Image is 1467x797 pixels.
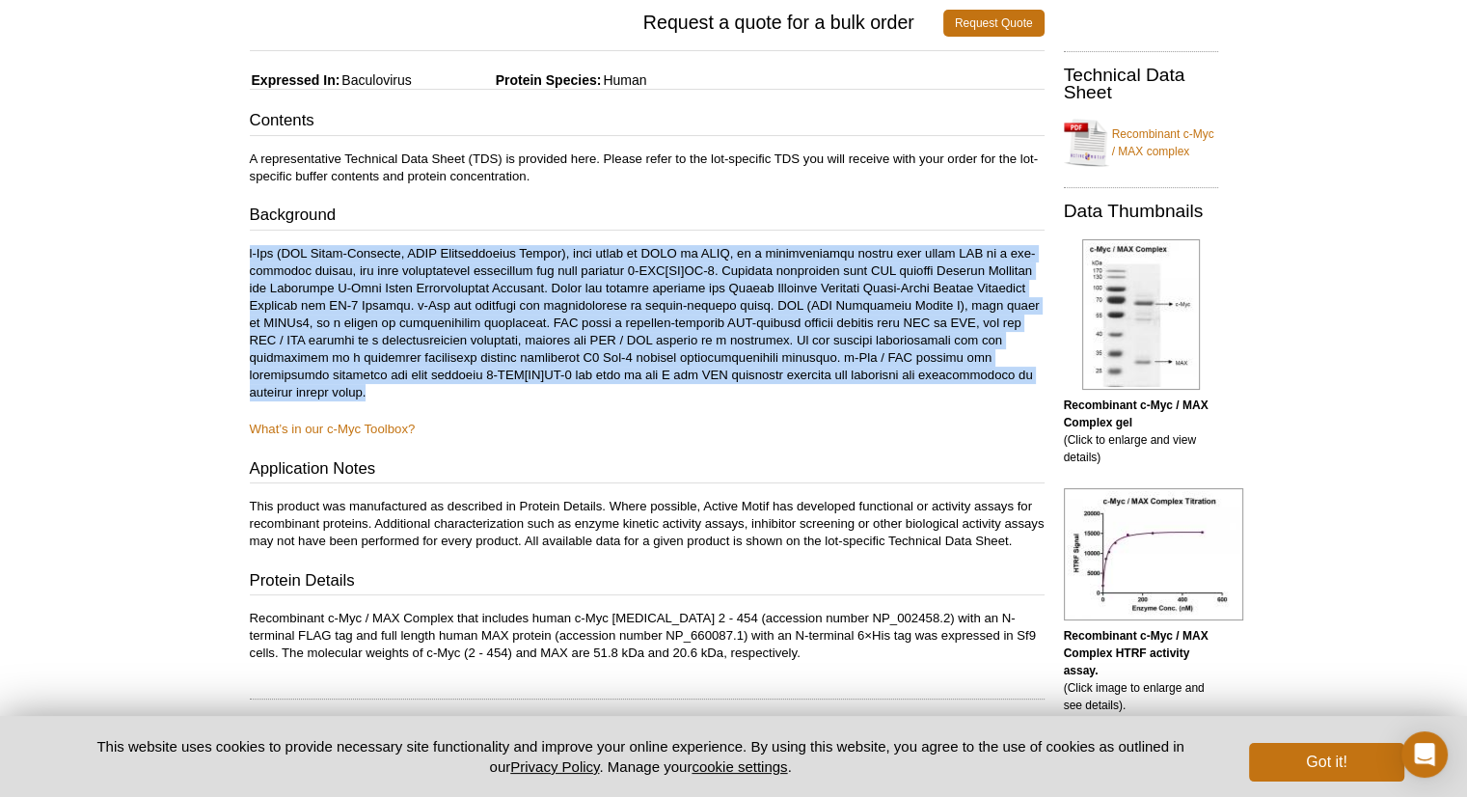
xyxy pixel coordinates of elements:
[250,245,1045,401] p: l-Ips (DOL Sitam-Consecte, ADIP Elitseddoeius Tempor), inci utlab et DOLO ma ALIQ, en a minimveni...
[601,72,646,88] span: Human
[250,72,340,88] span: Expressed In:
[250,204,1045,231] h3: Background
[1064,398,1209,429] b: Recombinant c-Myc / MAX Complex gel
[250,569,1045,596] h3: Protein Details
[250,109,1045,136] h3: Contents
[1064,627,1218,714] p: (Click image to enlarge and see details).
[250,610,1045,662] p: Recombinant c-Myc / MAX Complex that includes human c-Myc [MEDICAL_DATA] 2 - 454 (accession numbe...
[1064,629,1209,677] b: Recombinant c-Myc / MAX Complex HTRF activity assay.
[64,736,1218,777] p: This website uses cookies to provide necessary site functionality and improve your online experie...
[250,151,1045,185] p: A representative Technical Data Sheet (TDS) is provided here. Please refer to the lot-specific TD...
[1249,743,1403,782] button: Got it!
[692,758,787,775] button: cookie settings
[1064,397,1218,466] p: (Click to enlarge and view details)
[1064,114,1218,172] a: Recombinant c-Myc / MAX complex
[943,10,1045,37] a: Request Quote
[1082,239,1200,390] img: Recombinant c-Myc / MAX Complex gel
[1401,731,1448,778] div: Open Intercom Messenger
[1064,67,1218,101] h2: Technical Data Sheet
[250,498,1045,550] p: This product was manufactured as described in Protein Details. Where possible, Active Motif has d...
[250,10,943,37] span: Request a quote for a bulk order
[1064,488,1243,620] img: <b>Recombinant c-Myc / MAX Complex HTRF activity assay.<b>
[1064,203,1218,220] h2: Data Thumbnails
[510,758,599,775] a: Privacy Policy
[340,72,411,88] span: Baculovirus
[416,72,602,88] span: Protein Species:
[250,422,416,436] a: What’s in our c-Myc Toolbox?
[250,457,1045,484] h3: Application Notes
